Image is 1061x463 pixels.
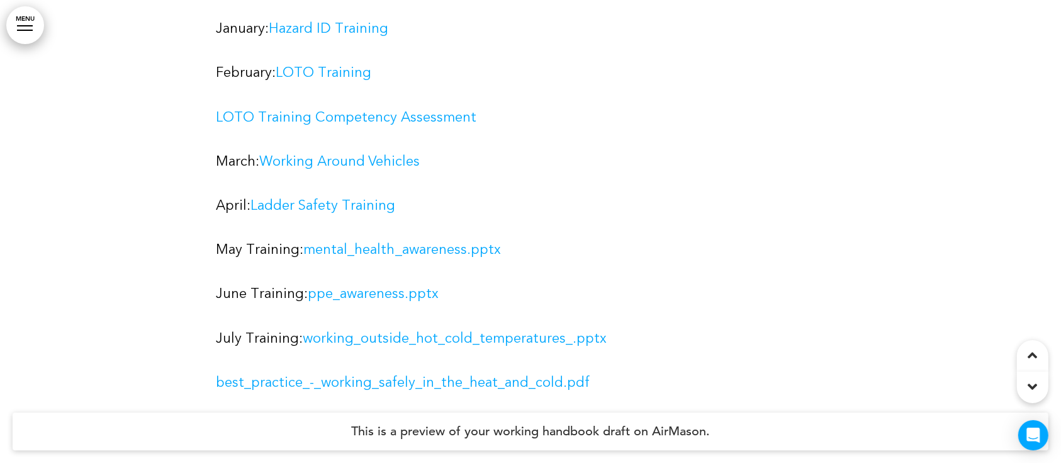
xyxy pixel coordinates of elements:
p: January: [216,18,845,40]
a: Hazard ID Training [269,19,388,38]
a: MENU [6,6,44,44]
p: February: [216,62,845,84]
a: LOTO Training [276,63,371,82]
a: best_practice_-_working_safely_in_the_heat_and_cold.pdf [216,373,590,392]
a: Ladder Safety Training [250,196,395,215]
a: ppe_awareness.pptx [308,284,439,303]
a: Working Around Vehicles [259,152,420,171]
a: working_outside_hot_cold_temperatures_.pptx [303,329,607,348]
div: Open Intercom Messenger [1018,420,1048,450]
p: May Training: [216,239,845,261]
a: LOTO Training Competency Assessment [216,108,476,127]
a: mental_health_awareness.pptx [303,240,501,259]
p: April: [216,195,845,217]
p: June Training: [216,283,845,305]
p: July Training: [216,328,845,350]
h4: This is a preview of your working handbook draft on AirMason. [13,413,1048,450]
p: March: [216,151,845,173]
